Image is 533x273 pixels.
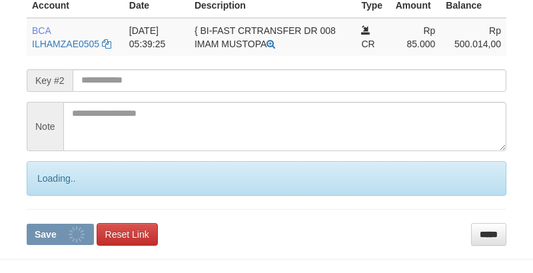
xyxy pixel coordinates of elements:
span: BCA [32,25,51,36]
button: Save [27,224,94,245]
span: Reset Link [105,229,149,240]
span: Save [35,229,57,240]
span: Key #2 [27,69,73,92]
td: Rp 500.014,00 [440,18,506,56]
div: Loading.. [27,161,506,196]
a: Reset Link [97,223,158,246]
span: Note [27,102,63,151]
a: Copy ILHAMZAE0505 to clipboard [102,39,111,49]
a: ILHAMZAE0505 [32,39,99,49]
td: { BI-FAST CRTRANSFER DR 008 IMAM MUSTOPA [189,18,356,56]
span: CR [361,39,374,49]
td: Rp 85.000 [390,18,441,56]
td: [DATE] 05:39:25 [124,18,189,56]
